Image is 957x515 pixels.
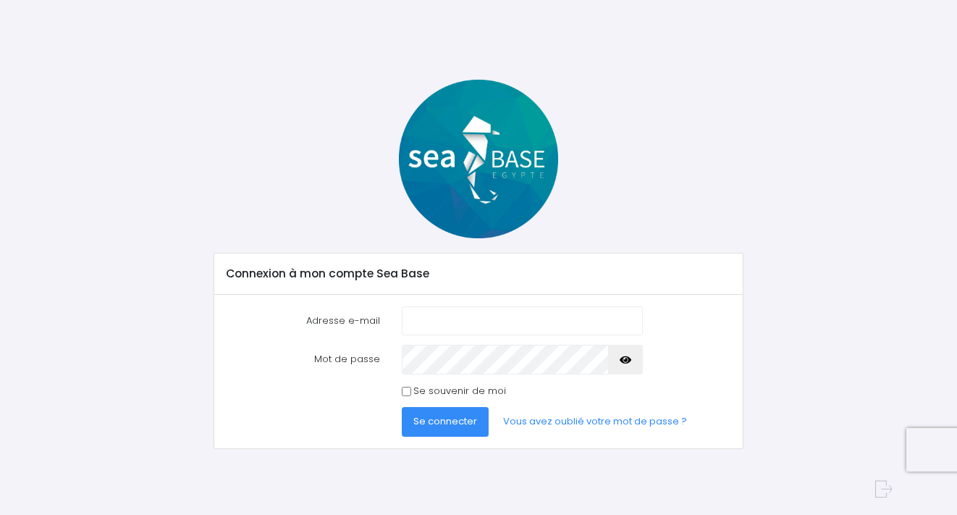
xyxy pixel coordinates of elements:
[402,407,489,436] button: Se connecter
[413,414,477,428] span: Se connecter
[214,254,742,294] div: Connexion à mon compte Sea Base
[413,384,506,398] label: Se souvenir de moi
[216,345,391,374] label: Mot de passe
[216,306,391,335] label: Adresse e-mail
[492,407,699,436] a: Vous avez oublié votre mot de passe ?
